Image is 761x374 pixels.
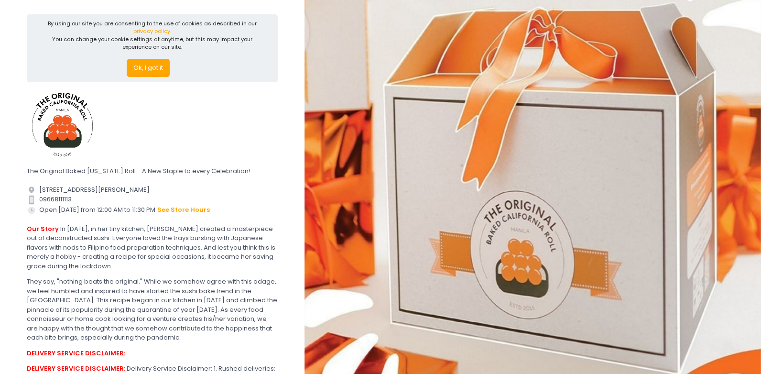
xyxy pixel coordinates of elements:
a: privacy policy. [133,27,171,35]
img: The Original Baked California Roll [27,88,98,160]
b: DELIVERY SERVICE DISCLAIMER: [27,349,125,358]
div: They say, "nothing beats the original." While we somehow agree with this adage, we feel humbled a... [27,277,278,342]
button: Ok, I got it [127,59,170,77]
div: In [DATE], in her tiny kitchen, [PERSON_NAME] created a masterpiece out of deconstructed sushi. E... [27,224,278,271]
div: The Original Baked [US_STATE] Roll - A New Staple to every Celebration! [27,166,278,176]
div: 09668111113 [27,195,278,204]
div: By using our site you are consenting to the use of cookies as described in our You can change you... [43,20,262,51]
b: Our Story [27,224,59,233]
b: DELIVERY SERVICE DISCLAIMER: [27,364,125,373]
div: Open [DATE] from 12:00 AM to 11:30 PM [27,205,278,215]
div: [STREET_ADDRESS][PERSON_NAME] [27,185,278,195]
button: see store hours [157,205,210,215]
